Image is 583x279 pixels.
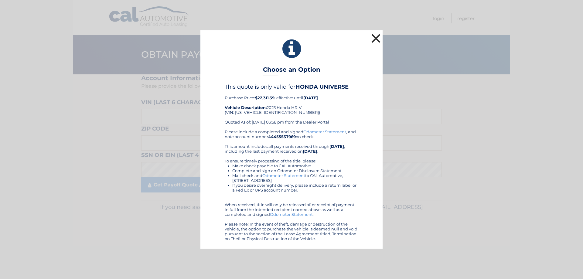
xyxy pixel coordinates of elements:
[225,129,358,241] div: Please include a completed and signed , and note account number on check. This amount includes al...
[295,83,349,90] b: HONDA UNIVERSE
[303,95,318,100] b: [DATE]
[370,32,382,44] button: ×
[303,129,346,134] a: Odometer Statement
[255,95,274,100] b: $22,311.39
[232,173,358,183] li: Mail check and to CAL Automotive, [STREET_ADDRESS]
[268,134,296,139] b: 44455537969
[225,83,358,90] h4: This quote is only valid for
[270,212,313,217] a: Odometer Statement
[232,168,358,173] li: Complete and sign an Odometer Disclosure Statement
[232,163,358,168] li: Make check payable to CAL Automotive
[225,105,267,110] strong: Vehicle Description:
[232,183,358,192] li: If you desire overnight delivery, please include a return label or a Fed Ex or UPS account number.
[303,149,317,154] b: [DATE]
[262,173,305,178] a: Odometer Statement
[225,83,358,129] div: Purchase Price: , effective until 2023 Honda HR-V (VIN: [US_VEHICLE_IDENTIFICATION_NUMBER]) Quote...
[263,66,320,77] h3: Choose an Option
[329,144,344,149] b: [DATE]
